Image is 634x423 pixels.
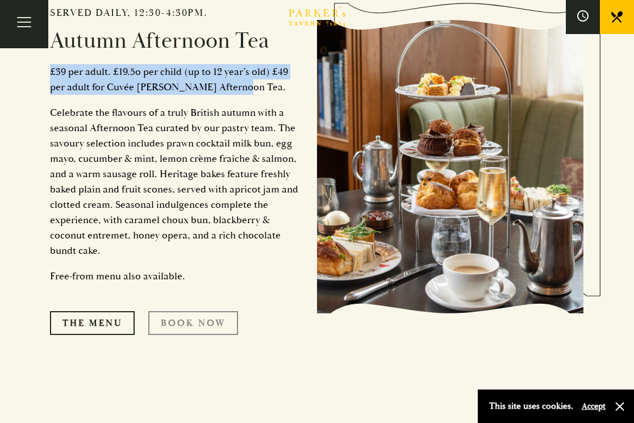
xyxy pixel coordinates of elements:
[582,401,606,412] button: Accept
[50,64,300,95] p: £39 per adult. £19.5o per child (up to 12 year’s old) £49 per adult for Cuvée [PERSON_NAME] After...
[50,7,300,19] h2: Served daily, 12:30-4:30pm.
[50,269,300,284] p: Free-from menu also available.
[50,105,300,258] p: Celebrate the flavours of a truly British autumn with a seasonal Afternoon Tea curated by our pas...
[50,311,135,335] a: The Menu
[50,28,300,54] h2: Autumn Afternoon Tea
[614,401,625,412] button: Close and accept
[489,398,573,414] p: This site uses cookies.
[148,311,238,335] a: Book Now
